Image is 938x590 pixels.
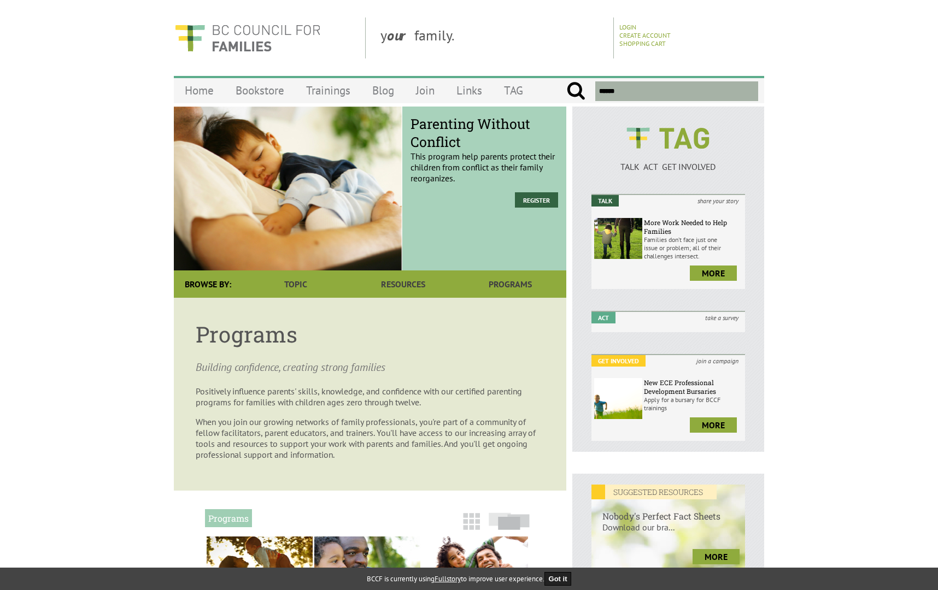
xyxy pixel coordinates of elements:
[591,161,745,172] p: TALK ACT GET INVOLVED
[690,417,737,433] a: more
[387,26,414,44] strong: our
[174,270,242,298] div: Browse By:
[591,355,646,367] em: Get Involved
[691,195,745,206] i: share your story
[174,17,321,58] img: BC Council for FAMILIES
[591,195,619,206] em: Talk
[196,416,544,460] p: When you join our growing networks of family professionals, you're part of a community of fellow ...
[619,39,666,48] a: Shopping Cart
[644,378,742,396] h6: New ECE Professional Development Bursaries
[693,549,740,564] a: more
[349,270,456,298] a: Resources
[515,192,558,208] a: Register
[196,386,544,408] p: Positively influence parents' skills, knowledge, and confidence with our certified parenting prog...
[460,518,483,535] a: Grid View
[591,485,717,499] em: SUGGESTED RESOURCES
[644,396,742,412] p: Apply for a bursary for BCCF trainings
[485,518,533,535] a: Slide View
[591,499,745,522] h6: Nobody's Perfect Fact Sheets
[591,150,745,172] a: TALK ACT GET INVOLVED
[361,78,405,103] a: Blog
[690,355,745,367] i: join a campaign
[372,17,614,58] div: y family.
[619,117,717,159] img: BCCF's TAG Logo
[225,78,295,103] a: Bookstore
[699,312,745,323] i: take a survey
[435,574,461,583] a: Fullstory
[411,115,558,151] span: Parenting Without Conflict
[619,23,636,31] a: Login
[405,78,445,103] a: Join
[196,320,544,349] h1: Programs
[174,78,225,103] a: Home
[242,270,349,298] a: Topic
[205,509,252,527] h2: Programs
[619,31,671,39] a: Create Account
[591,522,745,544] p: Download our bra...
[644,218,742,235] h6: More Work Needed to Help Families
[690,265,737,281] a: more
[445,78,493,103] a: Links
[411,123,558,184] p: This program help parents protect their children from conflict as their family reorganizes.
[544,572,572,586] button: Got it
[463,513,480,530] img: grid-icon.png
[489,512,530,530] img: slide-icon.png
[591,312,615,323] em: Act
[644,235,742,260] p: Families don’t face just one issue or problem; all of their challenges intersect.
[457,270,564,298] a: Programs
[196,359,544,375] p: Building confidence, creating strong families
[295,78,361,103] a: Trainings
[493,78,534,103] a: TAG
[566,81,585,101] input: Submit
